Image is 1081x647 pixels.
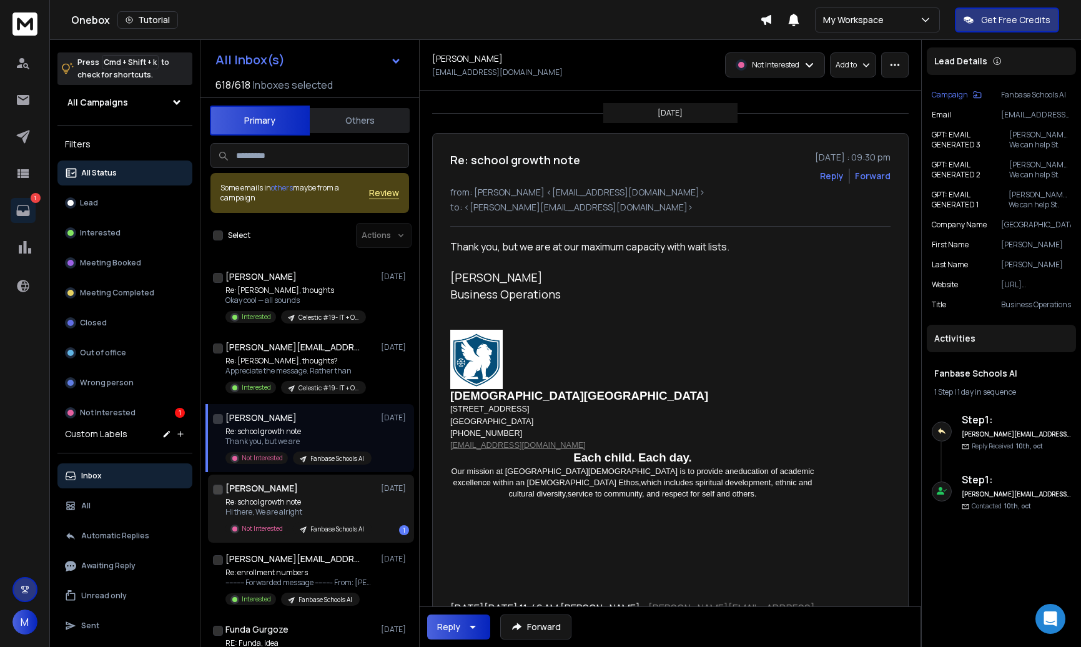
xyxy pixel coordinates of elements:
div: 1 [175,408,185,418]
button: Reply [820,170,844,182]
h1: Fanbase Schools AI [934,367,1069,380]
p: My Workspace [823,14,889,26]
p: Lead Details [934,55,987,67]
p: Celestic #19- IT + Old School | [GEOGRAPHIC_DATA] | PERFORMANCE | AI CAMPAIGN [299,383,358,393]
div: | [934,387,1069,397]
h1: All Inbox(s) [215,54,285,66]
button: Unread only [57,583,192,608]
span: 10th, oct [1004,501,1031,510]
a: [EMAIL_ADDRESS][DOMAIN_NAME] [450,440,586,450]
p: Email [932,110,951,120]
button: Closed [57,310,192,335]
button: Automatic Replies [57,523,192,548]
button: Forward [500,615,571,640]
button: All Inbox(s) [205,47,412,72]
span: Cmd + Shift + k [102,55,159,69]
h1: [PERSON_NAME][EMAIL_ADDRESS][DOMAIN_NAME] [225,341,363,353]
div: Forward [855,170,891,182]
p: [DATE] [381,625,409,635]
button: Meeting Booked [57,250,192,275]
div: 1 [399,525,409,535]
p: ---------- Forwarded message --------- From: [PERSON_NAME] [225,578,375,588]
h1: [PERSON_NAME] [225,412,297,424]
span: education of academic excellence within an [DEMOGRAPHIC_DATA] Ethos, [453,467,816,487]
p: Press to check for shortcuts. [77,56,169,81]
span: [DEMOGRAPHIC_DATA][GEOGRAPHIC_DATA] [450,389,708,402]
p: Interested [242,383,271,392]
p: Fanbase Schools AI [310,525,364,534]
button: Reply [427,615,490,640]
div: Some emails in maybe from a campaign [220,183,369,203]
img: uc [450,330,503,389]
div: Activities [927,325,1076,352]
button: Interested [57,220,192,245]
p: GPT: EMAIL GENERATED 1 [932,190,1009,210]
p: to: <[PERSON_NAME][EMAIL_ADDRESS][DOMAIN_NAME]> [450,201,891,214]
p: Not Interested [80,408,136,418]
h1: [PERSON_NAME] [432,52,503,65]
button: M [12,610,37,635]
p: Re: [PERSON_NAME], thoughts [225,285,366,295]
button: Not Interested1 [57,400,192,425]
p: [PERSON_NAME] [1001,240,1071,250]
p: [EMAIL_ADDRESS][DOMAIN_NAME] [432,67,563,77]
p: Not Interested [242,453,283,463]
button: Inbox [57,463,192,488]
font: Business Operations [450,287,561,302]
p: Business Operations [1001,300,1071,310]
p: GPT: EMAIL GENERATED 2 [932,160,1009,180]
span: 1 day in sequence [957,387,1016,397]
p: Meeting Booked [80,258,141,268]
p: Not Interested [242,524,283,533]
div: Thank you, but we are at our maximum capacity with wait lists. [450,239,815,254]
h1: [PERSON_NAME] [225,482,298,495]
span: others [271,182,293,193]
p: Closed [80,318,107,328]
p: from: [PERSON_NAME] <[EMAIL_ADDRESS][DOMAIN_NAME]> [450,186,891,199]
p: Re: [PERSON_NAME], thoughts? [225,356,366,366]
h6: Step 1 : [962,412,1071,427]
button: Lead [57,190,192,215]
p: Campaign [932,90,968,100]
button: Review [369,187,399,199]
p: Awaiting Reply [81,561,136,571]
h6: Step 1 : [962,472,1071,487]
h1: Re: school growth note [450,151,580,169]
p: [DATE] [381,554,409,564]
div: Open Intercom Messenger [1035,604,1065,634]
span: 618 / 618 [215,77,250,92]
button: Get Free Credits [955,7,1059,32]
p: Re: enrollment numbers [225,568,375,578]
button: All Campaigns [57,90,192,115]
button: Primary [210,106,310,136]
p: [PERSON_NAME] [1001,260,1071,270]
font: [STREET_ADDRESS] [GEOGRAPHIC_DATA] [PHONE_NUMBER] [450,404,533,437]
p: Automatic Replies [81,531,149,541]
h3: Inboxes selected [253,77,333,92]
p: [URL][DOMAIN_NAME] [1001,280,1071,290]
p: Appreciate the message. Rather than [225,366,366,376]
span: service to community, and respect for self and others. [568,489,757,498]
p: Out of office [80,348,126,358]
button: Wrong person [57,370,192,395]
label: Select [228,230,250,240]
button: Awaiting Reply [57,553,192,578]
p: Inbox [81,471,102,481]
h1: All Campaigns [67,96,128,109]
p: Last Name [932,260,968,270]
button: All [57,493,192,518]
p: [DATE] [381,272,409,282]
p: Company Name [932,220,987,230]
p: Interested [242,312,271,322]
p: All Status [81,168,117,178]
p: [DATE] : 09:30 pm [815,151,891,164]
p: Re: school growth note [225,427,372,437]
p: Re: school growth note [225,497,372,507]
div: Reply [437,621,460,633]
p: Not Interested [752,60,799,70]
p: website [932,280,958,290]
p: Fanbase Schools AI [299,595,352,605]
p: Fanbase Schools AI [310,454,364,463]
